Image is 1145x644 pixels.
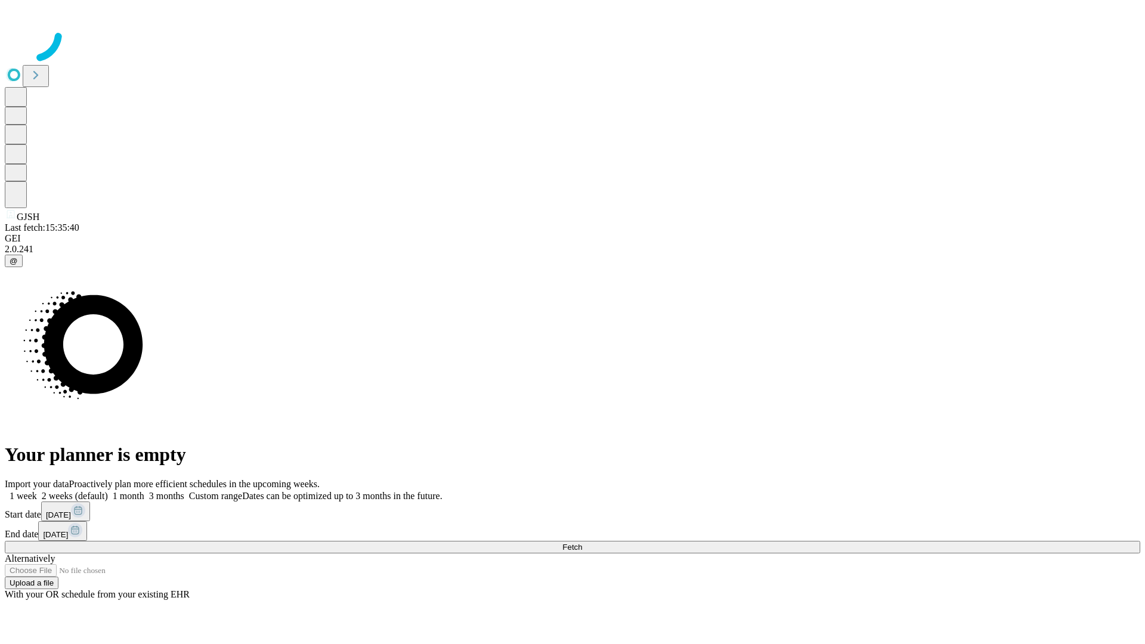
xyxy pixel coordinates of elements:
[10,491,37,501] span: 1 week
[5,541,1140,553] button: Fetch
[5,244,1140,255] div: 2.0.241
[189,491,242,501] span: Custom range
[43,530,68,539] span: [DATE]
[5,521,1140,541] div: End date
[42,491,108,501] span: 2 weeks (default)
[5,553,55,563] span: Alternatively
[5,255,23,267] button: @
[38,521,87,541] button: [DATE]
[5,233,1140,244] div: GEI
[69,479,320,489] span: Proactively plan more efficient schedules in the upcoming weeks.
[5,577,58,589] button: Upload a file
[5,479,69,489] span: Import your data
[149,491,184,501] span: 3 months
[46,510,71,519] span: [DATE]
[41,501,90,521] button: [DATE]
[5,501,1140,521] div: Start date
[113,491,144,501] span: 1 month
[562,543,582,552] span: Fetch
[17,212,39,222] span: GJSH
[5,589,190,599] span: With your OR schedule from your existing EHR
[5,222,79,233] span: Last fetch: 15:35:40
[10,256,18,265] span: @
[242,491,442,501] span: Dates can be optimized up to 3 months in the future.
[5,444,1140,466] h1: Your planner is empty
